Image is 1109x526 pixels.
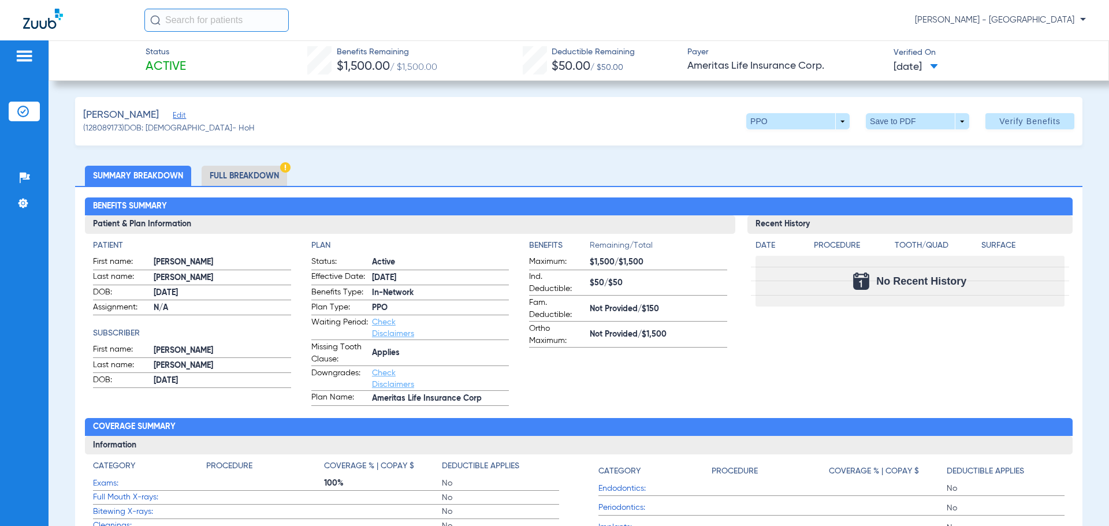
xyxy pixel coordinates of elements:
span: [DATE] [154,287,291,299]
span: Full Mouth X-rays: [93,491,206,503]
button: Verify Benefits [985,113,1074,129]
span: Not Provided/$1,500 [590,329,727,341]
h3: Patient & Plan Information [85,215,735,234]
button: Save to PDF [866,113,969,129]
span: Bitewing X-rays: [93,506,206,518]
h4: Benefits [529,240,590,252]
span: Ind. Deductible: [529,271,586,295]
span: No [947,483,1065,494]
span: Status [146,46,186,58]
span: [PERSON_NAME] [154,360,291,372]
span: Remaining/Total [590,240,727,256]
app-breakdown-title: Procedure [206,460,324,476]
span: Active [146,59,186,75]
li: Full Breakdown [202,166,287,186]
app-breakdown-title: Deductible Applies [442,460,560,476]
span: Plan Name: [311,391,368,405]
span: [DATE] [894,60,938,74]
h4: Plan [311,240,509,252]
span: DOB: [93,374,150,388]
app-breakdown-title: Procedure [712,460,829,482]
span: Ameritas Life Insurance Corp [372,393,509,405]
span: Waiting Period: [311,316,368,340]
span: Benefits Type: [311,286,368,300]
span: In-Network [372,287,509,299]
span: First name: [93,344,150,357]
img: Calendar [853,273,869,290]
app-breakdown-title: Coverage % | Copay $ [324,460,442,476]
span: $1,500/$1,500 [590,256,727,268]
span: Edit [173,111,183,122]
span: [PERSON_NAME] - [GEOGRAPHIC_DATA] [915,14,1086,26]
input: Search for patients [144,9,289,32]
span: DOB: [93,286,150,300]
span: / $50.00 [590,64,623,72]
span: Ortho Maximum: [529,323,586,347]
span: No [442,506,560,517]
img: Hazard [280,162,291,173]
span: $1,500.00 [337,61,390,73]
li: Summary Breakdown [85,166,191,186]
img: Search Icon [150,15,161,25]
a: Check Disclaimers [372,369,414,389]
button: PPO [746,113,850,129]
span: Exams: [93,477,206,490]
app-breakdown-title: Coverage % | Copay $ [829,460,947,482]
span: No [442,477,560,489]
span: Benefits Remaining [337,46,437,58]
h4: Patient [93,240,291,252]
h4: Procedure [712,465,758,477]
app-breakdown-title: Benefits [529,240,590,256]
span: / $1,500.00 [390,63,437,72]
app-breakdown-title: Subscriber [93,327,291,340]
app-breakdown-title: Surface [981,240,1064,256]
app-breakdown-title: Procedure [814,240,891,256]
img: Zuub Logo [23,9,63,29]
h2: Coverage Summary [85,418,1072,437]
span: Status: [311,256,368,270]
span: No [442,492,560,503]
app-breakdown-title: Category [598,460,712,482]
span: Effective Date: [311,271,368,285]
span: [PERSON_NAME] [154,256,291,268]
span: Active [372,256,509,268]
span: Payer [687,46,884,58]
span: Applies [372,347,509,359]
span: Last name: [93,359,150,373]
h4: Deductible Applies [442,460,519,472]
span: 100% [324,477,442,489]
span: Not Provided/$150 [590,303,727,315]
h3: Information [85,436,1072,454]
span: (128089173) DOB: [DEMOGRAPHIC_DATA] - HoH [83,122,255,135]
h3: Recent History [747,215,1073,234]
h4: Procedure [206,460,252,472]
h4: Procedure [814,240,891,252]
span: Deductible Remaining [552,46,635,58]
span: Verified On [894,47,1090,59]
h4: Date [756,240,804,252]
h4: Coverage % | Copay $ [324,460,414,472]
h4: Tooth/Quad [895,240,977,252]
span: Endodontics: [598,483,712,495]
span: Maximum: [529,256,586,270]
h2: Benefits Summary [85,197,1072,216]
span: [PERSON_NAME] [154,272,291,284]
h4: Deductible Applies [947,465,1024,477]
span: Periodontics: [598,502,712,514]
span: Missing Tooth Clause: [311,341,368,365]
span: Ameritas Life Insurance Corp. [687,59,884,73]
app-breakdown-title: Category [93,460,206,476]
span: [DATE] [372,272,509,284]
app-breakdown-title: Date [756,240,804,256]
span: Last name: [93,271,150,285]
img: hamburger-icon [15,49,34,63]
h4: Category [598,465,641,477]
span: $50.00 [552,61,590,73]
span: No Recent History [876,275,966,287]
span: Plan Type: [311,301,368,315]
span: Downgrades: [311,367,368,390]
span: First name: [93,256,150,270]
h4: Coverage % | Copay $ [829,465,919,477]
